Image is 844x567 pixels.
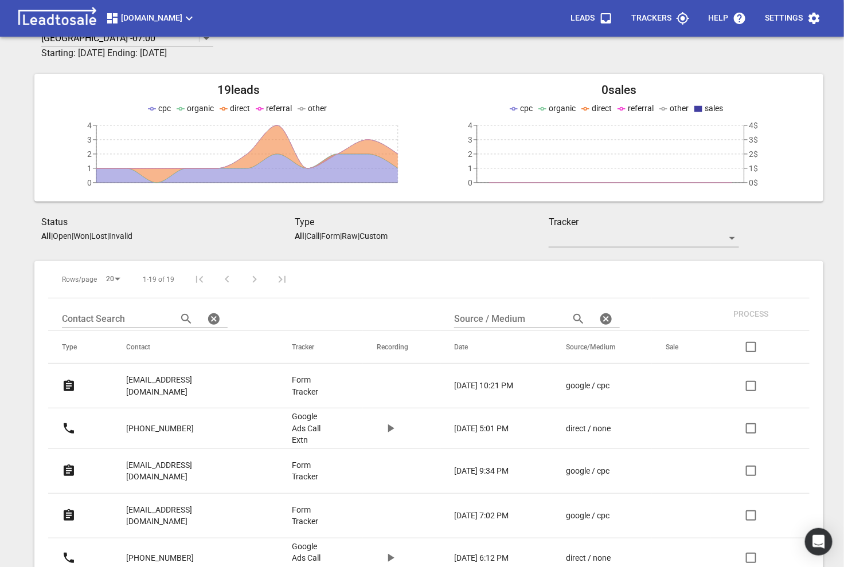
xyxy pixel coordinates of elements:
a: google / cpc [566,465,620,477]
p: [EMAIL_ADDRESS][DOMAIN_NAME] [126,504,246,527]
p: Won [73,231,89,241]
span: Rows/page [62,275,97,285]
svg: Call [62,422,76,435]
span: other [308,104,327,113]
div: Open Intercom Messenger [805,528,833,556]
span: 1-19 of 19 [143,275,174,285]
h3: Type [295,215,549,229]
p: Settings [765,13,803,24]
tspan: 2 [87,149,92,159]
span: sales [705,104,723,113]
aside: All [295,231,305,241]
span: | [89,231,91,241]
a: Form Tracker [292,504,331,527]
a: [DATE] 9:34 PM [454,465,520,477]
tspan: 0 [468,178,472,187]
p: Trackers [631,13,671,24]
button: [DOMAIN_NAME] [101,7,201,30]
span: | [72,231,73,241]
svg: Form [62,379,76,393]
th: Date [440,331,552,364]
span: | [341,231,342,241]
tspan: 2 [468,149,472,159]
a: [DATE] 5:01 PM [454,423,520,435]
p: Open [53,231,72,241]
span: other [670,104,689,113]
tspan: 1$ [749,164,758,173]
th: Contact [112,331,278,364]
tspan: 0$ [749,178,758,187]
a: google / cpc [566,380,620,392]
a: Form Tracker [292,459,331,483]
span: | [358,231,360,241]
th: Source/Medium [552,331,652,364]
span: | [305,231,307,241]
span: cpc [520,104,533,113]
span: direct [230,104,250,113]
p: [DATE] 6:12 PM [454,552,509,564]
p: [DATE] 10:21 PM [454,380,513,392]
h2: 19 leads [48,83,429,97]
span: | [107,231,109,241]
tspan: 0 [87,178,92,187]
a: [DATE] 7:02 PM [454,510,520,522]
a: [DATE] 10:21 PM [454,380,520,392]
a: [DATE] 6:12 PM [454,552,520,564]
a: [EMAIL_ADDRESS][DOMAIN_NAME] [126,451,246,491]
p: google / cpc [566,510,609,522]
a: google / cpc [566,510,620,522]
p: [DATE] 7:02 PM [454,510,509,522]
img: logo [14,7,101,30]
tspan: 1 [87,164,92,173]
a: [EMAIL_ADDRESS][DOMAIN_NAME] [126,496,246,535]
p: Call [307,231,320,241]
a: Google Ads Call Extn [292,411,331,446]
p: [DATE] 5:01 PM [454,423,509,435]
p: [PHONE_NUMBER] [126,423,194,435]
p: Custom [360,231,388,241]
a: [EMAIL_ADDRESS][DOMAIN_NAME] [126,366,246,405]
a: direct / none [566,423,620,435]
tspan: 3 [468,135,472,144]
span: organic [187,104,214,113]
a: Form Tracker [292,374,331,397]
p: Help [708,13,728,24]
th: Recording [363,331,440,364]
p: [PHONE_NUMBER] [126,552,194,564]
p: direct / none [566,423,611,435]
svg: Call [62,551,76,565]
p: google / cpc [566,465,609,477]
span: referral [628,104,654,113]
span: | [51,231,53,241]
p: [GEOGRAPHIC_DATA] -07:00 [41,31,155,45]
svg: Form [62,509,76,522]
tspan: 1 [468,164,472,173]
p: Form [322,231,341,241]
p: [DATE] 9:34 PM [454,465,509,477]
h3: Status [41,215,295,229]
a: [PHONE_NUMBER] [126,415,194,443]
a: direct / none [566,552,620,564]
p: direct / none [566,552,611,564]
h3: Starting: [DATE] Ending: [DATE] [41,46,676,60]
div: 20 [101,271,124,287]
p: Raw [342,231,358,241]
tspan: 4$ [749,121,758,130]
tspan: 3$ [749,135,758,144]
tspan: 4 [87,121,92,130]
svg: Form [62,464,76,478]
p: Invalid [109,231,132,241]
p: Leads [571,13,595,24]
p: Lost [91,231,107,241]
h3: Tracker [549,215,739,229]
tspan: 3 [87,135,92,144]
p: [EMAIL_ADDRESS][DOMAIN_NAME] [126,459,246,483]
span: organic [549,104,576,113]
span: | [320,231,322,241]
span: referral [266,104,292,113]
span: direct [592,104,612,113]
